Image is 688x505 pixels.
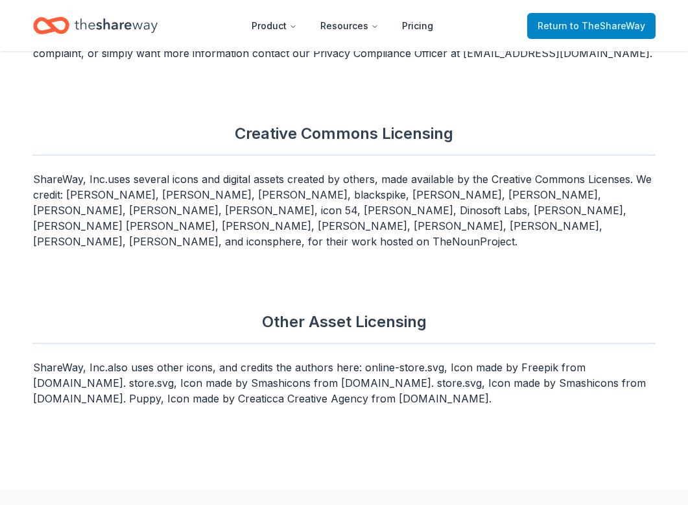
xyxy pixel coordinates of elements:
[310,13,389,39] button: Resources
[392,13,444,39] a: Pricing
[241,10,444,41] nav: Main
[33,123,656,156] h2: Creative Commons Licensing
[570,20,645,31] span: to TheShareWay
[538,18,645,34] span: Return
[33,312,656,344] h2: Other Asset Licensing
[241,13,307,39] button: Product
[463,47,650,60] a: [EMAIL_ADDRESS][DOMAIN_NAME]
[33,10,158,41] a: Home
[33,171,656,249] div: ShareWay, Inc. uses several icons and digital assets created by others, made available by the Cre...
[33,360,656,406] div: ShareWay, Inc. also uses other icons, and credits the authors here: online-store.svg, Icon made b...
[527,13,656,39] a: Returnto TheShareWay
